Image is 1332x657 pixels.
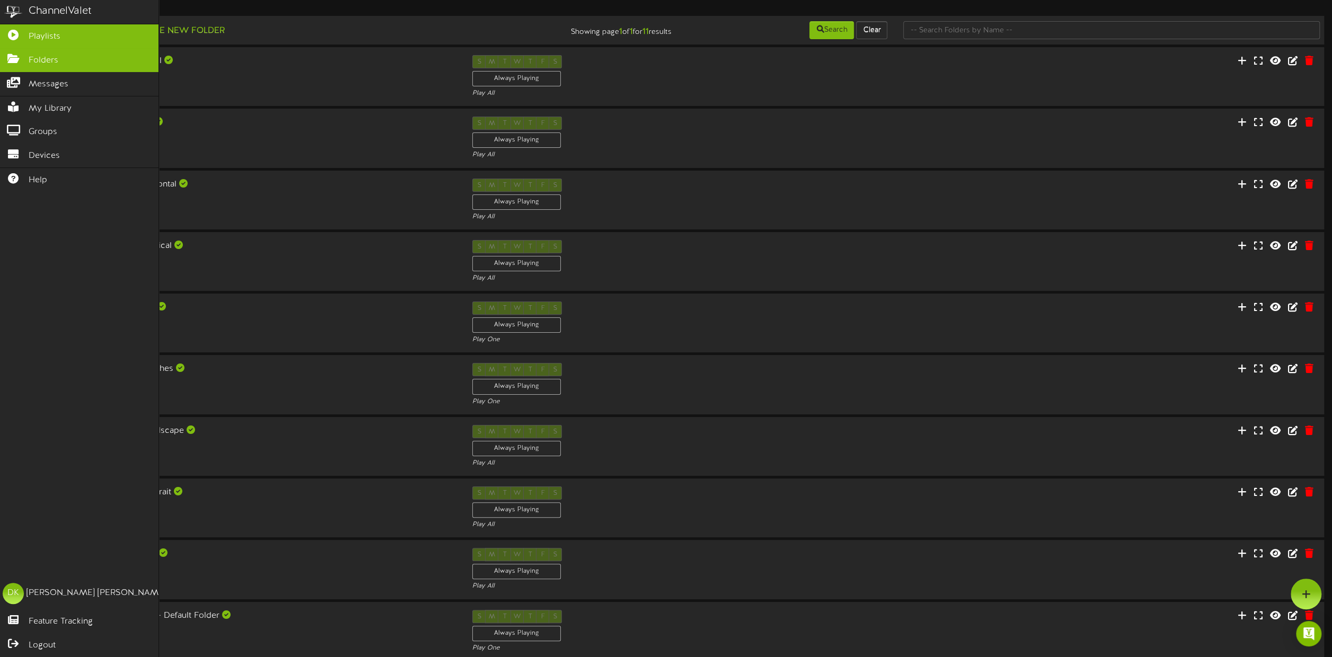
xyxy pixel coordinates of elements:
div: Always Playing [472,379,561,394]
div: Landscape ( 16:9 ) [42,375,456,384]
span: Logout [29,640,56,652]
div: Northern [US_STATE]-Portrait [42,486,456,499]
div: Always Playing [472,626,561,641]
div: Always Playing [472,441,561,456]
div: Portrait ( 9:16 ) [42,129,456,138]
div: Always Playing [472,256,561,271]
div: Open Intercom Messenger [1296,621,1321,646]
div: Always Playing [472,317,561,333]
button: Clear [856,21,887,39]
div: Always Playing [472,132,561,148]
span: Groups [29,126,57,138]
span: Help [29,174,47,187]
span: Playlists [29,31,60,43]
div: Play All [472,89,886,98]
span: Messages [29,78,68,91]
div: Non-ASU Branches-Horizontal [42,179,456,191]
div: Landscape ( 16:9 ) [42,622,456,631]
div: Landscape ( 16:9 ) [42,190,456,199]
strong: 1 [619,27,622,37]
div: Northern [US_STATE]-Landscape [42,425,456,437]
div: East Bell Monument LED - Default Folder [42,610,456,622]
span: Folders [29,55,58,67]
div: Play All [472,459,886,468]
div: Play One [472,335,886,344]
div: Play All [472,274,886,283]
button: Search [809,21,854,39]
div: VIDEOS only - ASU Branches [42,363,456,375]
div: Landscape ( 16:9 ) [42,314,456,323]
input: -- Search Folders by Name -- [903,21,1320,39]
div: Showing page of for results [463,20,680,38]
span: My Library [29,103,72,115]
div: Portrait ( 9:16 ) [42,252,456,261]
div: Always Playing [472,502,561,518]
div: Always Playing [472,71,561,86]
div: ASU Branches - Vertical [42,117,456,129]
div: Play One [472,644,886,653]
strong: 11 [642,27,648,37]
strong: 1 [629,27,632,37]
div: Portrait ( 9:16 ) [42,499,456,508]
div: Always Playing [472,194,561,210]
div: Play All [472,520,886,529]
div: Play All [472,212,886,221]
span: Feature Tracking [29,616,93,628]
div: ChannelValet [29,4,92,19]
div: ASU Branches - Horizontal [42,55,456,67]
span: Devices [29,150,60,162]
div: Landscape ( 16:9 ) [42,437,456,446]
div: Landscape ( 16:9 ) [42,560,456,569]
div: Play One [472,397,886,406]
div: Play All [472,582,886,591]
div: VIDEOS only - Non-ASU [42,301,456,314]
div: [PERSON_NAME]'s Office [42,548,456,560]
div: Non-ASU Branches - Vertical [42,240,456,252]
button: Create New Folder [122,24,228,38]
div: Play All [472,150,886,159]
div: [PERSON_NAME] [PERSON_NAME] [27,587,166,599]
div: Landscape ( 16:9 ) [42,67,456,76]
div: DK [3,583,24,604]
div: Always Playing [472,564,561,579]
